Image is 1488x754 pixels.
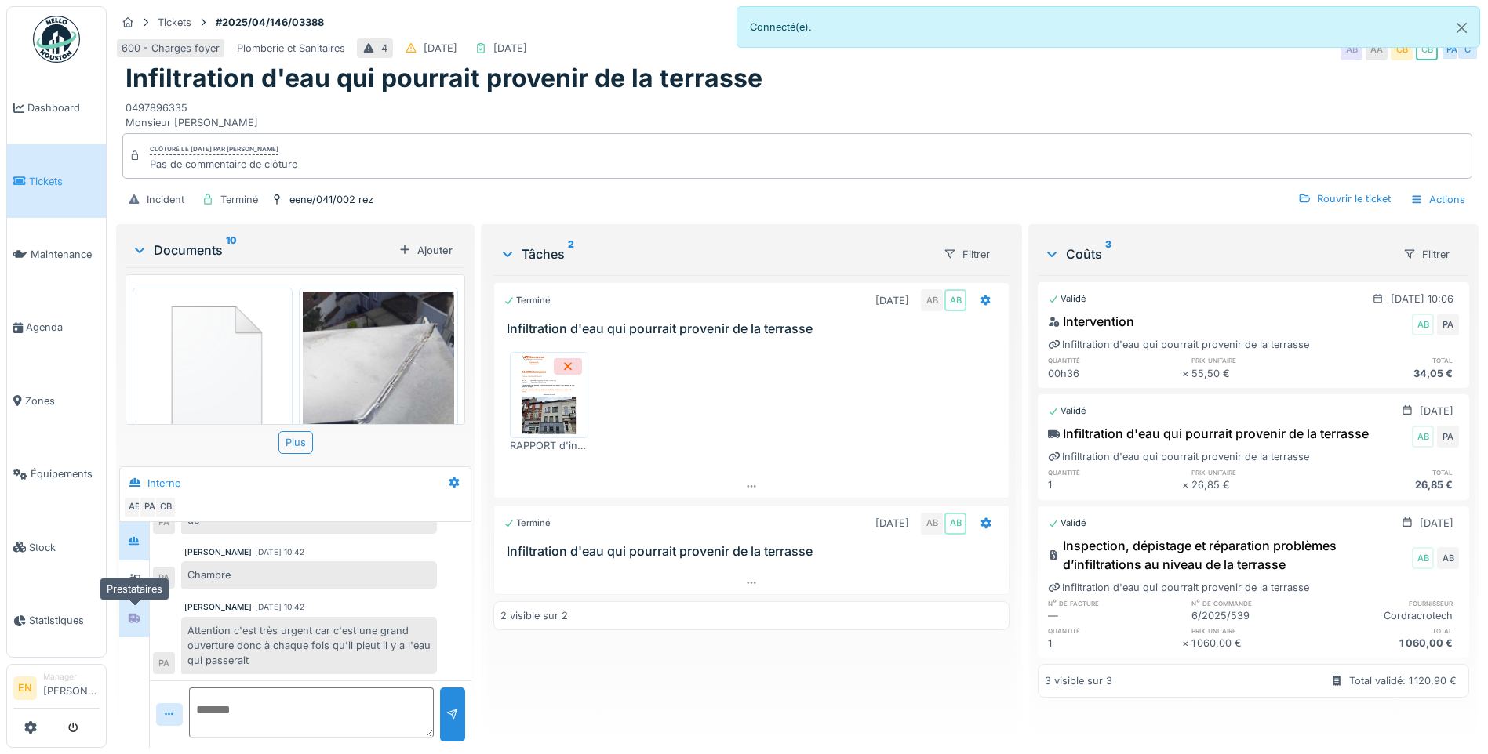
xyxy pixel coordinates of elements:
[1048,355,1181,365] h6: quantité
[25,393,100,408] span: Zones
[181,561,437,589] div: Chambre
[1048,536,1409,574] div: Inspection, dépistage et réparation problèmes d’infiltrations au niveau de la terrasse
[147,476,180,491] div: Interne
[136,292,289,437] img: 84750757-fdcc6f00-afbb-11ea-908a-1074b026b06b.png
[1420,404,1453,419] div: [DATE]
[7,144,106,217] a: Tickets
[1048,608,1181,623] div: —
[1048,449,1309,464] div: Infiltration d'eau qui pourrait provenir de la terrasse
[1326,477,1459,492] div: 26,85 €
[1182,477,1192,492] div: ×
[31,247,100,262] span: Maintenance
[7,437,106,510] a: Équipements
[126,94,1469,130] div: 0497896335 Monsieur [PERSON_NAME]
[122,41,220,56] div: 600 - Charges foyer
[226,241,237,259] sup: 10
[153,567,175,589] div: PA
[507,321,1002,336] h3: Infiltration d'eau qui pourrait provenir de la terrasse
[7,218,106,291] a: Maintenance
[13,676,37,700] li: EN
[1396,243,1457,266] div: Filtrer
[1412,426,1434,448] div: AB
[1326,355,1459,365] h6: total
[1048,517,1086,530] div: Validé
[13,671,100,709] a: EN Manager[PERSON_NAME]
[7,510,106,583] a: Stock
[1403,188,1472,211] div: Actions
[500,608,568,623] div: 2 visible sur 2
[209,15,330,30] strong: #2025/04/146/03388
[504,517,551,530] div: Terminé
[1191,598,1325,608] h6: n° de commande
[29,540,100,555] span: Stock
[1416,38,1438,60] div: CB
[255,601,304,613] div: [DATE] 10:42
[1048,292,1086,306] div: Validé
[153,512,175,534] div: PA
[1044,245,1390,263] div: Coûts
[1191,636,1325,651] div: 1 060,00 €
[1326,598,1459,608] h6: fournisseur
[43,671,100,705] li: [PERSON_NAME]
[1412,547,1434,569] div: AB
[1349,673,1457,688] div: Total validé: 1 120,90 €
[1437,426,1459,448] div: PA
[29,613,100,628] span: Statistiques
[1326,467,1459,477] h6: total
[1048,404,1086,418] div: Validé
[944,289,966,311] div: AB
[1191,355,1325,365] h6: prix unitaire
[1048,424,1369,443] div: Infiltration d'eau qui pourrait provenir de la terrasse
[1437,547,1459,569] div: AB
[220,192,258,207] div: Terminé
[1437,314,1459,335] div: PA
[150,157,297,172] div: Pas de commentaire de clôture
[507,544,1002,559] h3: Infiltration d'eau qui pourrait provenir de la terrasse
[514,356,584,434] img: yp8c6oqtumgzqeorginrk2roclox
[937,243,997,266] div: Filtrer
[875,293,909,308] div: [DATE]
[33,16,80,63] img: Badge_color-CXgf-gQk.svg
[510,438,588,453] div: RAPPORT d'intervention_rue Général [PERSON_NAME] 41.pdf
[1191,366,1325,381] div: 55,50 €
[1366,38,1388,60] div: AA
[123,496,145,518] div: AB
[944,513,966,535] div: AB
[158,15,191,30] div: Tickets
[278,431,313,454] div: Plus
[153,652,175,674] div: PA
[1441,38,1463,60] div: PA
[424,41,457,56] div: [DATE]
[27,100,100,115] span: Dashboard
[155,496,176,518] div: CB
[493,41,527,56] div: [DATE]
[184,601,252,613] div: [PERSON_NAME]
[1391,292,1453,306] div: [DATE] 10:06
[1048,337,1309,352] div: Infiltration d'eau qui pourrait provenir de la terrasse
[1191,608,1325,623] div: 6/2025/539
[26,320,100,335] span: Agenda
[1191,477,1325,492] div: 26,85 €
[7,584,106,657] a: Statistiques
[181,617,437,675] div: Attention c'est très urgent car c'est une grand ouverture donc à chaque fois qu'il pleut il y a l...
[237,41,345,56] div: Plomberie et Sanitaires
[303,292,455,494] img: 0nqy7fivuul1kq4ed8q88coq96pw
[132,241,392,259] div: Documents
[7,71,106,144] a: Dashboard
[1048,580,1309,595] div: Infiltration d'eau qui pourrait provenir de la terrasse
[1048,636,1181,651] div: 1
[289,192,373,207] div: eene/041/002 rez
[7,364,106,437] a: Zones
[1326,608,1459,623] div: Cordracrotech
[139,496,161,518] div: PA
[31,466,100,481] span: Équipements
[150,144,278,155] div: Clôturé le [DATE] par [PERSON_NAME]
[1191,625,1325,636] h6: prix unitaire
[381,41,387,56] div: 4
[1105,245,1111,263] sup: 3
[1292,188,1397,209] div: Rouvrir le ticket
[184,546,252,558] div: [PERSON_NAME]
[1045,673,1112,688] div: 3 visible sur 3
[392,240,459,261] div: Ajouter
[100,578,169,600] div: Prestataires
